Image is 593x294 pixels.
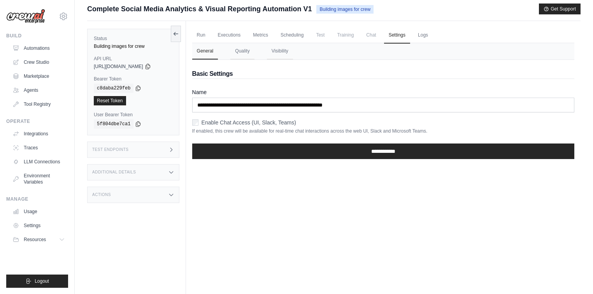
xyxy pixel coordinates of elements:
[332,27,358,43] span: Training is not available until the deployment is complete
[9,233,68,246] button: Resources
[276,27,308,44] a: Scheduling
[267,43,293,59] button: Visibility
[9,156,68,168] a: LLM Connections
[94,96,126,105] a: Reset Token
[9,42,68,54] a: Automations
[94,119,133,129] code: 5f804dbe7ca1
[192,43,218,59] button: General
[248,27,273,44] a: Metrics
[9,84,68,96] a: Agents
[6,33,68,39] div: Build
[192,27,210,44] a: Run
[6,196,68,202] div: Manage
[6,275,68,288] button: Logout
[192,128,574,134] p: If enabled, this crew will be available for real-time chat interactions across the web UI, Slack ...
[192,88,574,96] label: Name
[554,257,593,294] iframe: Chat Widget
[92,147,129,152] h3: Test Endpoints
[92,170,136,175] h3: Additional Details
[6,9,45,24] img: Logo
[539,3,581,14] button: Get Support
[94,63,143,70] span: [URL][DOMAIN_NAME]
[9,98,68,110] a: Tool Registry
[213,27,246,44] a: Executions
[94,56,173,62] label: API URL
[361,27,381,43] span: Chat is not available until the deployment is complete
[384,27,410,44] a: Settings
[9,70,68,82] a: Marketplace
[9,56,68,68] a: Crew Studio
[6,118,68,124] div: Operate
[192,69,574,79] h2: Basic Settings
[9,128,68,140] a: Integrations
[9,205,68,218] a: Usage
[94,112,173,118] label: User Bearer Token
[9,170,68,188] a: Environment Variables
[192,43,574,59] nav: Tabs
[311,27,329,43] span: Test
[24,236,46,243] span: Resources
[35,278,49,284] span: Logout
[9,142,68,154] a: Traces
[9,219,68,232] a: Settings
[87,3,312,14] span: Complete Social Media Analytics & Visual Reporting Automation V1
[94,35,173,42] label: Status
[413,27,433,44] a: Logs
[94,84,133,93] code: c8daba229feb
[94,76,173,82] label: Bearer Token
[94,43,173,49] div: Building images for crew
[202,119,296,126] label: Enable Chat Access (UI, Slack, Teams)
[316,5,374,14] span: Building images for crew
[92,192,111,197] h3: Actions
[230,43,254,59] button: Quality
